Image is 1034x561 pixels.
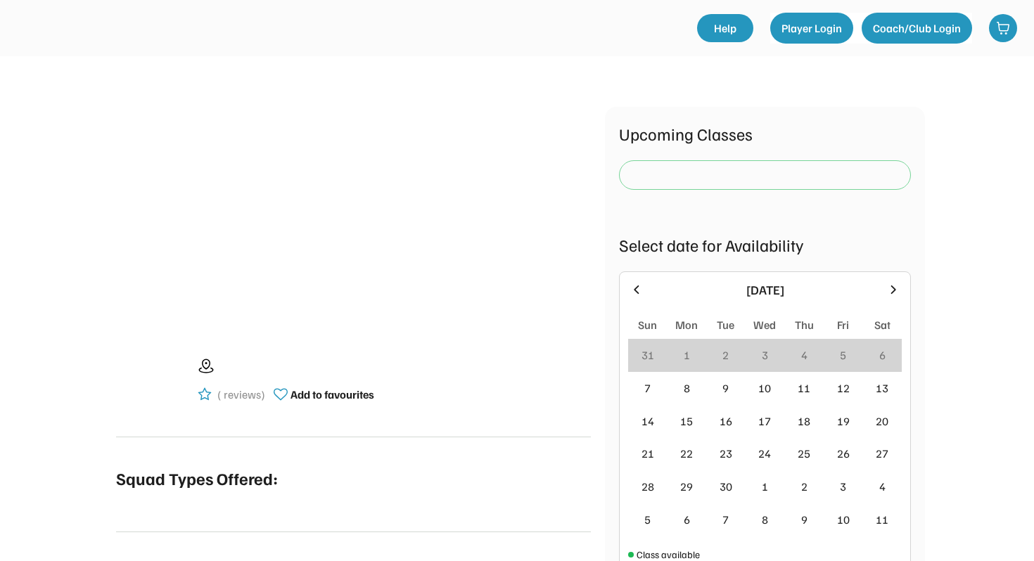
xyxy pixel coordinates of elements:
div: 1 [762,478,768,495]
div: 13 [876,380,888,396]
div: ( reviews) [217,386,265,403]
div: 20 [876,413,888,430]
a: Help [697,14,753,42]
div: 10 [837,511,850,528]
div: 24 [758,445,771,462]
div: Tue [717,316,734,333]
img: yH5BAEAAAAALAAAAAABAAEAAAIBRAA7 [116,345,186,415]
button: Player Login [770,13,853,44]
div: 1 [684,347,690,363]
div: 23 [720,445,732,462]
div: 5 [644,511,651,528]
div: Add to favourites [291,386,374,403]
div: 29 [680,478,693,495]
img: yH5BAEAAAAALAAAAAABAAEAAAIBRAA7 [20,14,160,41]
div: 15 [680,413,693,430]
div: 6 [879,347,886,363]
div: Sun [638,316,657,333]
div: 22 [680,445,693,462]
div: 8 [762,511,768,528]
div: Fri [837,316,849,333]
div: 4 [801,347,808,363]
div: 21 [642,445,654,462]
div: 6 [684,511,690,528]
img: yH5BAEAAAAALAAAAAABAAEAAAIBRAA7 [160,107,547,317]
div: Sat [874,316,891,333]
div: Select date for Availability [619,232,911,257]
div: 10 [758,380,771,396]
div: Wed [753,316,776,333]
button: Coach/Club Login [862,13,972,44]
div: 31 [642,347,654,363]
div: 26 [837,445,850,462]
div: 25 [798,445,810,462]
div: 14 [642,413,654,430]
div: 30 [720,478,732,495]
div: 7 [722,511,729,528]
div: 19 [837,413,850,430]
div: 16 [720,413,732,430]
div: Squad Types Offered: [116,465,278,491]
div: 18 [798,413,810,430]
div: 4 [879,478,886,495]
div: 8 [684,380,690,396]
div: 7 [644,380,651,396]
div: 12 [837,380,850,396]
div: 11 [798,380,810,396]
div: 28 [642,478,654,495]
div: Upcoming Classes [619,121,911,146]
div: 9 [722,380,729,396]
div: 11 [876,511,888,528]
div: 27 [876,445,888,462]
div: 9 [801,511,808,528]
div: [DATE] [652,280,878,299]
div: 3 [762,347,768,363]
div: Mon [675,316,698,333]
div: 3 [840,478,846,495]
div: 2 [801,478,808,495]
div: 17 [758,413,771,430]
img: shopping-cart-01%20%281%29.svg [996,21,1010,35]
div: 2 [722,347,729,363]
div: Thu [795,316,814,333]
div: 5 [840,347,846,363]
